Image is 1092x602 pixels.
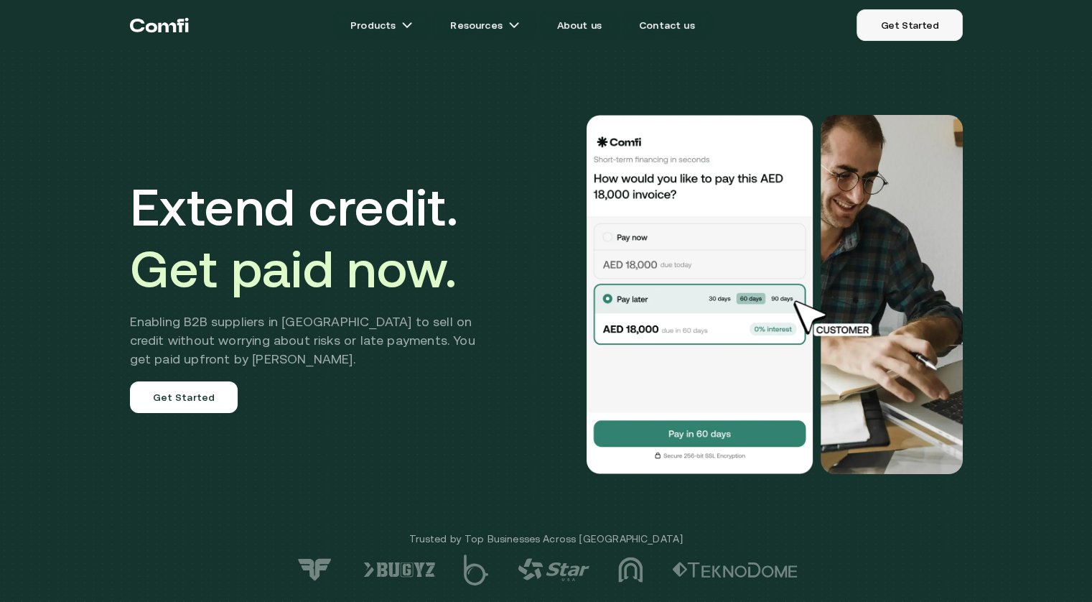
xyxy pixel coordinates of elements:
img: cursor [783,298,888,338]
h1: Extend credit. [130,176,497,300]
img: Would you like to pay this AED 18,000.00 invoice? [585,115,815,474]
img: logo-2 [672,562,798,578]
img: logo-4 [518,558,589,581]
img: arrow icons [508,19,520,31]
a: Productsarrow icons [333,11,430,40]
a: Get Started [857,9,962,41]
img: arrow icons [401,19,413,31]
img: logo-7 [295,557,335,582]
img: logo-6 [363,562,435,578]
img: Would you like to pay this AED 18,000.00 invoice? [821,115,963,474]
a: Get Started [130,381,238,413]
span: Get paid now. [130,239,457,298]
img: logo-5 [464,555,489,585]
h2: Enabling B2B suppliers in [GEOGRAPHIC_DATA] to sell on credit without worrying about risks or lat... [130,312,497,369]
a: About us [540,11,619,40]
img: logo-3 [618,557,643,583]
a: Resourcesarrow icons [433,11,536,40]
a: Return to the top of the Comfi home page [130,4,189,47]
a: Contact us [622,11,712,40]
